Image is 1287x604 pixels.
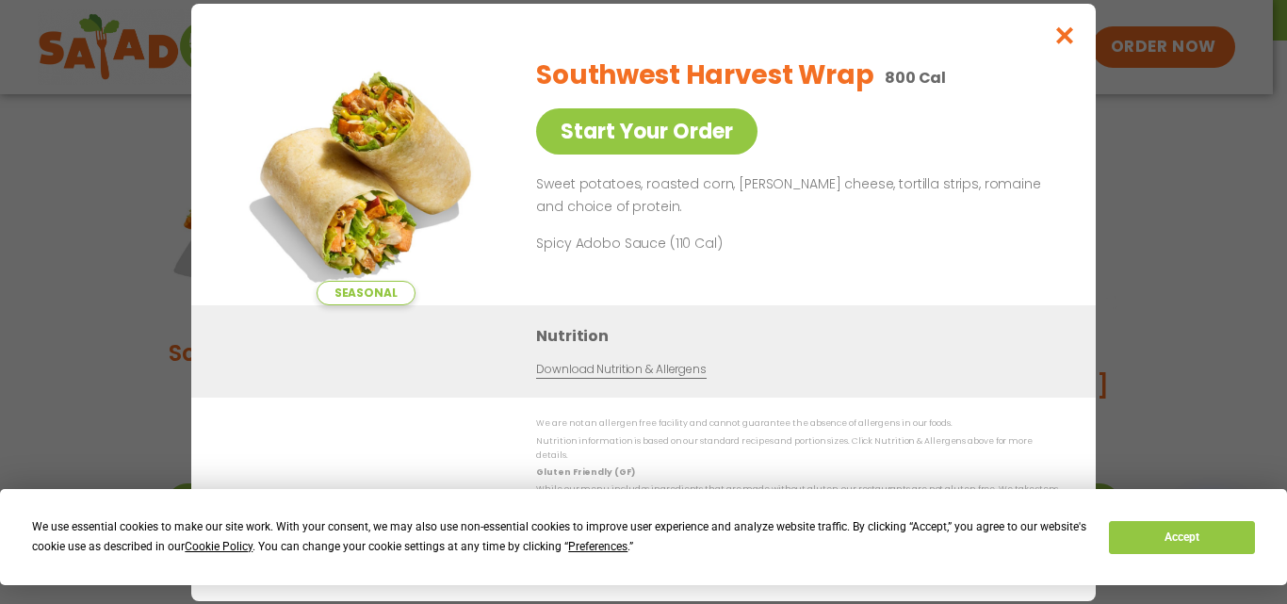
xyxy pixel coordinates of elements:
div: We use essential cookies to make our site work. With your consent, we may also use non-essential ... [32,517,1086,557]
p: Sweet potatoes, roasted corn, [PERSON_NAME] cheese, tortilla strips, romaine and choice of protein. [536,173,1051,219]
button: Close modal [1034,4,1096,67]
p: 800 Cal [885,66,946,90]
strong: Gluten Friendly (GF) [536,466,634,478]
span: Preferences [568,540,627,553]
h2: Southwest Harvest Wrap [536,56,873,95]
p: Nutrition information is based on our standard recipes and portion sizes. Click Nutrition & Aller... [536,433,1058,463]
p: Spicy Adobo Sauce (110 Cal) [536,233,885,253]
span: Seasonal [317,281,415,305]
button: Accept [1109,521,1254,554]
img: Featured product photo for Southwest Harvest Wrap [234,41,497,305]
a: Start Your Order [536,108,758,155]
h3: Nutrition [536,324,1067,348]
span: Cookie Policy [185,540,253,553]
p: We are not an allergen free facility and cannot guarantee the absence of allergens in our foods. [536,416,1058,431]
p: While our menu includes ingredients that are made without gluten, our restaurants are not gluten ... [536,482,1058,512]
a: Download Nutrition & Allergens [536,361,706,379]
